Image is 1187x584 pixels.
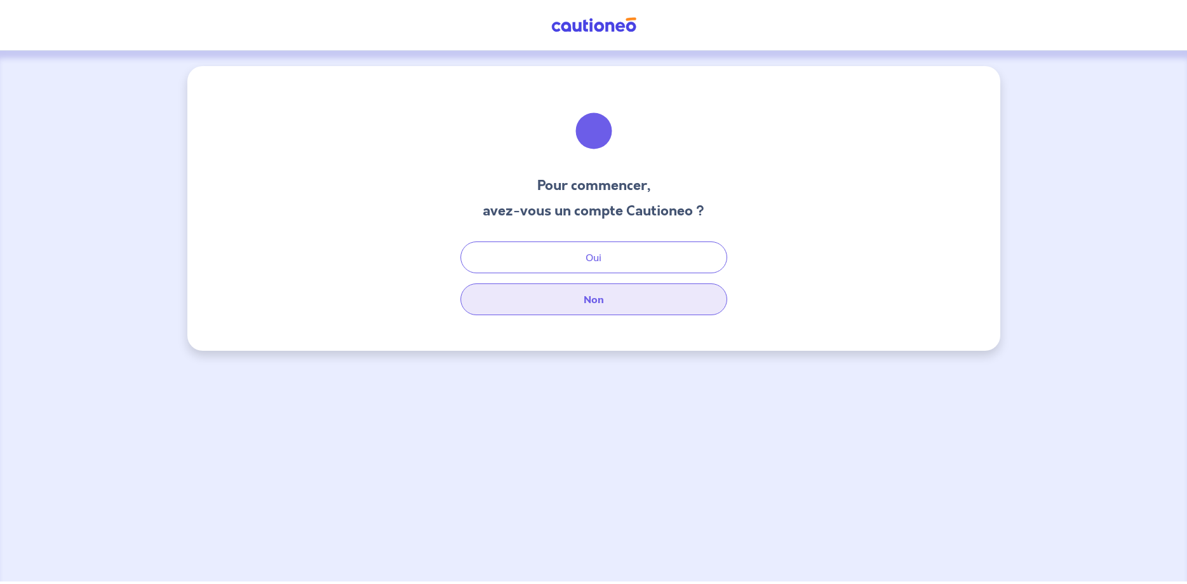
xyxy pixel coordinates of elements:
img: Cautioneo [546,17,641,33]
img: illu_welcome.svg [560,97,628,165]
button: Non [460,283,727,315]
h3: Pour commencer, [483,175,704,196]
h3: avez-vous un compte Cautioneo ? [483,201,704,221]
button: Oui [460,241,727,273]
